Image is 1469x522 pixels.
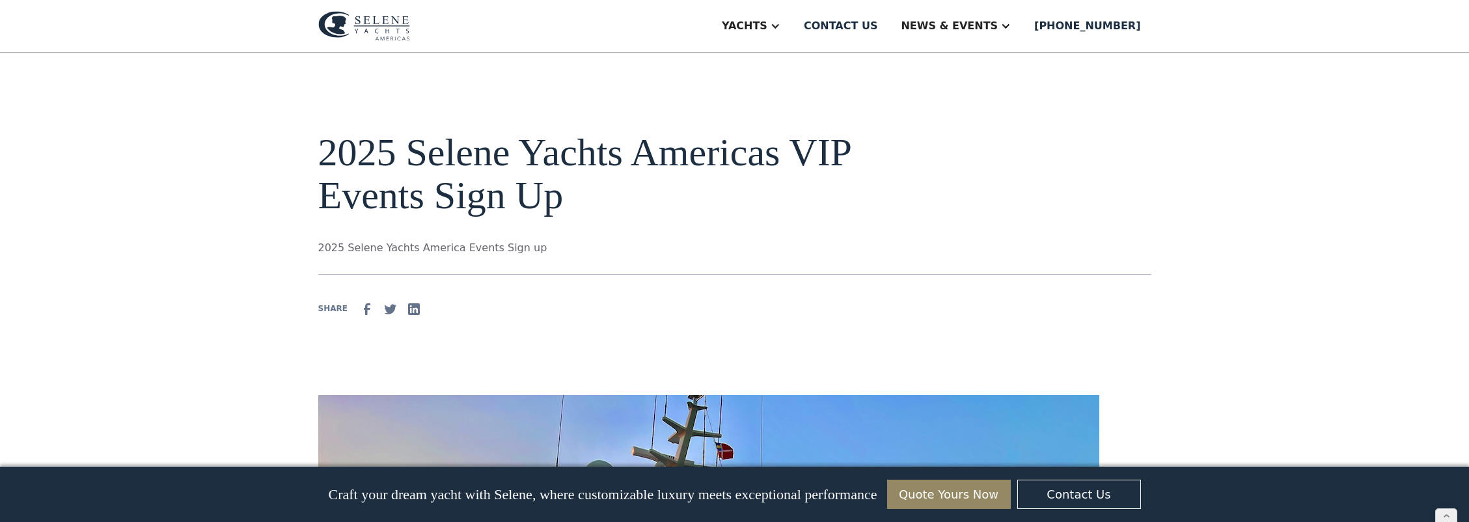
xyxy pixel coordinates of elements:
[722,18,767,34] div: Yachts
[318,11,410,41] img: logo
[318,131,860,217] h1: 2025 Selene Yachts Americas VIP Events Sign Up
[1017,480,1141,509] a: Contact Us
[887,480,1011,509] a: Quote Yours Now
[406,301,422,317] img: Linkedin
[383,301,398,317] img: Twitter
[804,18,878,34] div: Contact us
[901,18,998,34] div: News & EVENTS
[318,240,860,256] p: 2025 Selene Yachts America Events Sign up
[1034,18,1140,34] div: [PHONE_NUMBER]
[318,303,348,314] div: SHARE
[359,301,375,317] img: facebook
[328,486,877,503] p: Craft your dream yacht with Selene, where customizable luxury meets exceptional performance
